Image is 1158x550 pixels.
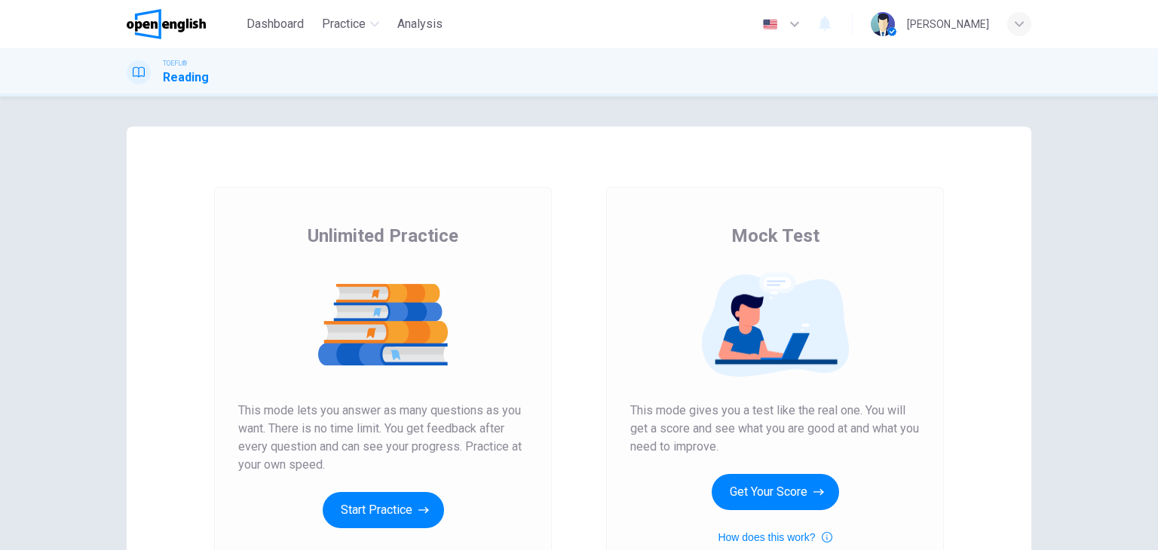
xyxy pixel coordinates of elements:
[323,492,444,528] button: Start Practice
[391,11,449,38] button: Analysis
[712,474,839,510] button: Get Your Score
[871,12,895,36] img: Profile picture
[761,19,780,30] img: en
[240,11,310,38] button: Dashboard
[127,9,240,39] a: OpenEnglish logo
[308,224,458,248] span: Unlimited Practice
[397,15,443,33] span: Analysis
[127,9,206,39] img: OpenEnglish logo
[247,15,304,33] span: Dashboard
[322,15,366,33] span: Practice
[238,402,528,474] span: This mode lets you answer as many questions as you want. There is no time limit. You get feedback...
[630,402,920,456] span: This mode gives you a test like the real one. You will get a score and see what you are good at a...
[163,69,209,87] h1: Reading
[163,58,187,69] span: TOEFL®
[731,224,819,248] span: Mock Test
[907,15,989,33] div: [PERSON_NAME]
[718,528,832,546] button: How does this work?
[316,11,385,38] button: Practice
